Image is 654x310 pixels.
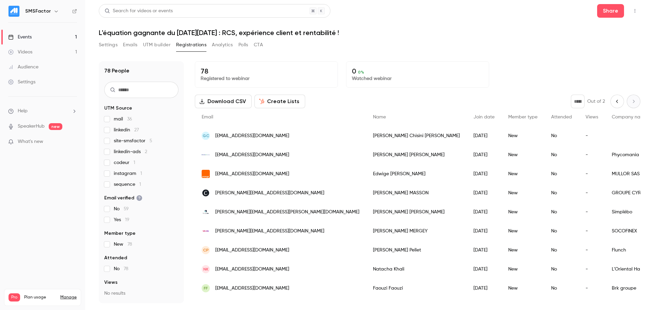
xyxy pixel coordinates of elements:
[139,182,141,187] span: 1
[201,67,332,75] p: 78
[203,266,208,272] span: NK
[8,64,38,70] div: Audience
[104,105,132,112] span: UTM Source
[612,115,647,119] span: Company name
[99,39,118,50] button: Settings
[544,222,579,241] div: No
[127,242,132,247] span: 78
[366,145,467,164] div: [PERSON_NAME] [PERSON_NAME]
[544,241,579,260] div: No
[544,279,579,298] div: No
[501,222,544,241] div: New
[467,183,501,202] div: [DATE]
[114,127,139,133] span: linkedin
[25,8,51,15] h6: SMSFactor
[114,216,129,223] span: Yes
[127,117,132,121] span: 36
[114,181,141,188] span: sequence
[544,183,579,202] div: No
[215,285,289,292] span: [EMAIL_ADDRESS][DOMAIN_NAME]
[104,255,127,261] span: Attended
[176,39,206,50] button: Registrations
[104,230,136,237] span: Member type
[195,95,252,108] button: Download CSV
[358,70,364,75] span: 0 %
[366,183,467,202] div: [PERSON_NAME] MASSON
[473,115,495,119] span: Join date
[8,49,32,55] div: Videos
[467,126,501,145] div: [DATE]
[215,151,289,159] span: [EMAIL_ADDRESS][DOMAIN_NAME]
[501,202,544,222] div: New
[114,116,132,123] span: mail
[587,98,605,105] p: Out of 2
[551,115,572,119] span: Attended
[99,29,640,37] h1: L'équation gagnante du [DATE][DATE] : RCS, expérience client et rentabilité !
[501,241,544,260] div: New
[501,260,544,279] div: New
[501,126,544,145] div: New
[202,229,210,232] img: va-co.fr
[8,108,77,115] li: help-dropdown-opener
[579,260,605,279] div: -
[201,75,332,82] p: Registered to webinar
[467,279,501,298] div: [DATE]
[501,279,544,298] div: New
[69,139,77,145] iframe: Noticeable Trigger
[610,95,624,108] button: Previous page
[18,108,28,115] span: Help
[114,148,147,155] span: linkedin-ads
[366,222,467,241] div: [PERSON_NAME] MERGEY
[215,209,359,216] span: [PERSON_NAME][EMAIL_ADDRESS][PERSON_NAME][DOMAIN_NAME]
[215,247,289,254] span: [EMAIL_ADDRESS][DOMAIN_NAME]
[467,241,501,260] div: [DATE]
[215,170,289,178] span: [EMAIL_ADDRESS][DOMAIN_NAME]
[104,279,118,286] span: Views
[134,160,135,165] span: 1
[544,164,579,183] div: No
[60,295,77,300] a: Manage
[366,202,467,222] div: [PERSON_NAME] [PERSON_NAME]
[579,183,605,202] div: -
[544,260,579,279] div: No
[254,39,263,50] button: CTA
[8,34,32,40] div: Events
[9,6,19,17] img: SMSFactor
[114,170,142,177] span: instagram
[467,202,501,222] div: [DATE]
[579,279,605,298] div: -
[366,126,467,145] div: [PERSON_NAME] Chisini [PERSON_NAME]
[8,79,35,85] div: Settings
[467,164,501,183] div: [DATE]
[366,164,467,183] div: Edwige [PERSON_NAME]
[203,133,209,139] span: GC
[544,126,579,145] div: No
[114,206,129,212] span: No
[134,128,139,132] span: 27
[215,132,289,140] span: [EMAIL_ADDRESS][DOMAIN_NAME]
[104,290,178,297] p: No results
[202,115,213,119] span: Email
[579,222,605,241] div: -
[123,39,137,50] button: Emails
[143,39,171,50] button: UTM builder
[203,247,209,253] span: CP
[145,149,147,154] span: 2
[105,7,173,15] div: Search for videos or events
[254,95,305,108] button: Create Lists
[544,145,579,164] div: No
[124,266,128,271] span: 78
[114,241,132,248] span: New
[579,164,605,183] div: -
[579,241,605,260] div: -
[352,67,483,75] p: 0
[18,123,45,130] a: SpeakerHub
[501,145,544,164] div: New
[125,217,129,222] span: 19
[366,279,467,298] div: Faouzi Faouzi
[114,159,135,166] span: codeur
[238,39,248,50] button: Polls
[352,75,483,82] p: Watched webinar
[579,202,605,222] div: -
